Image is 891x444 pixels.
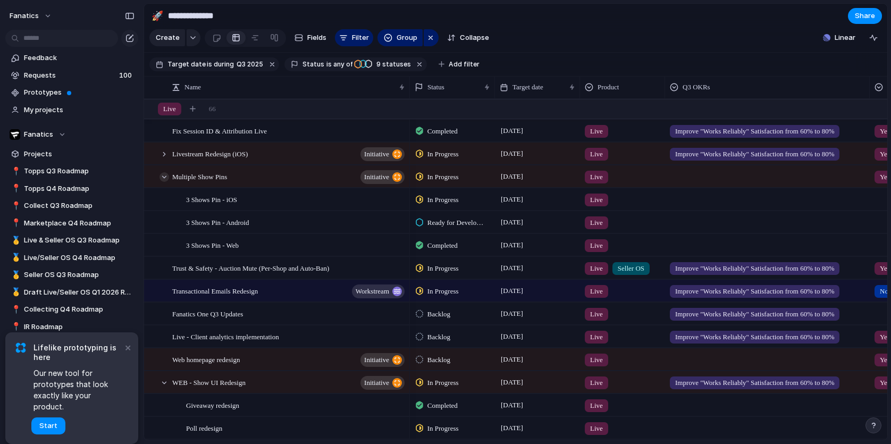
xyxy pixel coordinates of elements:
[11,165,19,178] div: 📍
[427,263,459,274] span: In Progress
[498,284,526,297] span: [DATE]
[172,124,267,137] span: Fix Session ID & Attribution Live
[24,304,135,315] span: Collecting Q4 Roadmap
[186,399,239,411] span: Giveaway redesign
[397,32,417,43] span: Group
[354,58,413,70] button: 9 statuses
[326,60,332,69] span: is
[498,170,526,183] span: [DATE]
[432,57,486,72] button: Add filter
[5,267,138,283] a: 🥇Seller OS Q3 Roadmap
[683,82,710,93] span: Q3 OKRs
[427,309,450,320] span: Backlog
[356,284,389,299] span: workstream
[590,126,603,137] span: Live
[498,147,526,160] span: [DATE]
[172,307,243,320] span: Fanatics One Q3 Updates
[352,284,405,298] button: workstream
[237,60,263,69] span: Q3 2025
[880,332,890,342] span: Yes
[11,182,19,195] div: 📍
[184,82,201,93] span: Name
[10,253,20,263] button: 🥇
[427,378,459,388] span: In Progress
[324,58,355,70] button: isany of
[186,193,237,205] span: 3 Shows Pin - iOS
[10,287,20,298] button: 🥇
[24,149,135,160] span: Projects
[360,353,405,367] button: initiative
[498,307,526,320] span: [DATE]
[5,250,138,266] a: 🥇Live/Seller OS Q4 Roadmap
[207,60,212,69] span: is
[11,200,19,212] div: 📍
[377,29,423,46] button: Group
[167,60,206,69] span: Target date
[590,286,603,297] span: Live
[498,376,526,389] span: [DATE]
[498,399,526,412] span: [DATE]
[498,353,526,366] span: [DATE]
[427,195,459,205] span: In Progress
[880,286,888,297] span: No
[427,172,459,182] span: In Progress
[427,286,459,297] span: In Progress
[10,270,20,280] button: 🥇
[880,149,890,160] span: Yes
[498,262,526,274] span: [DATE]
[880,126,890,137] span: Yes
[24,53,135,63] span: Feedback
[172,330,279,342] span: Live - Client analytics implementation
[10,304,20,315] button: 📍
[24,287,135,298] span: Draft Live/Seller OS Q1 2026 Roadmap
[498,193,526,206] span: [DATE]
[427,126,458,137] span: Completed
[206,58,236,70] button: isduring
[373,60,382,68] span: 9
[172,262,329,274] span: Trust & Safety - Auction Mute (Per-Shop and Auto-Ban)
[590,332,603,342] span: Live
[5,163,138,179] a: 📍Topps Q3 Roadmap
[498,239,526,252] span: [DATE]
[675,378,834,388] span: Improve "Works Reliably" Satisfaction from 60% to 80%
[24,218,135,229] span: Marketplace Q4 Roadmap
[149,7,166,24] button: 🚀
[590,217,603,228] span: Live
[373,60,411,69] span: statuses
[880,355,890,365] span: Yes
[24,270,135,280] span: Seller OS Q3 Roadmap
[212,60,234,69] span: during
[675,332,834,342] span: Improve "Works Reliably" Satisfaction from 60% to 80%
[290,29,331,46] button: Fields
[10,200,20,211] button: 📍
[590,309,603,320] span: Live
[5,181,138,197] div: 📍Topps Q4 Roadmap
[186,216,249,228] span: 3 Shows Pin - Android
[5,7,57,24] button: fanatics
[11,269,19,281] div: 🥇
[590,400,603,411] span: Live
[5,198,138,214] a: 📍Collect Q3 Roadmap
[590,172,603,182] span: Live
[675,149,834,160] span: Improve "Works Reliably" Satisfaction from 60% to 80%
[5,232,138,248] a: 🥇Live & Seller OS Q3 Roadmap
[10,322,20,332] button: 📍
[119,70,134,81] span: 100
[427,332,450,342] span: Backlog
[5,127,138,143] button: Fanatics
[835,32,855,43] span: Linear
[5,215,138,231] a: 📍Marketplace Q4 Roadmap
[172,376,246,388] span: WEB - Show UI Redesign
[5,284,138,300] a: 🥇Draft Live/Seller OS Q1 2026 Roadmap
[33,367,122,412] span: Our new tool for prototypes that look exactly like your product.
[24,105,135,115] span: My projects
[172,284,258,297] span: Transactional Emails Redesign
[498,124,526,137] span: [DATE]
[5,50,138,66] a: Feedback
[5,146,138,162] a: Projects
